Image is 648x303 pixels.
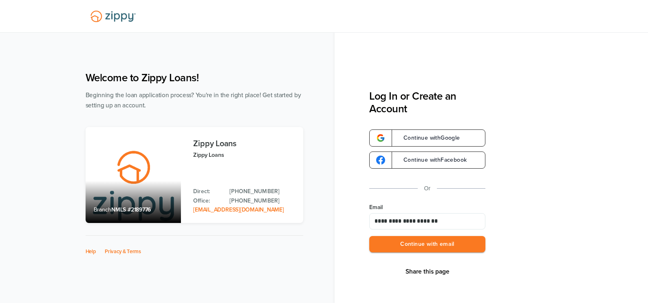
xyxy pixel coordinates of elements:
[111,206,151,213] span: NMLS #2189776
[105,248,141,255] a: Privacy & Terms
[376,156,385,165] img: google-logo
[229,187,295,196] a: Direct Phone: 512-975-2947
[424,183,431,194] p: Or
[395,135,460,141] span: Continue with Google
[229,196,295,205] a: Office Phone: 512-975-2947
[193,187,221,196] p: Direct:
[193,196,221,205] p: Office:
[193,206,284,213] a: Email Address: zippyguide@zippymh.com
[86,71,303,84] h1: Welcome to Zippy Loans!
[369,213,485,229] input: Email Address
[369,203,485,212] label: Email
[86,7,141,26] img: Lender Logo
[369,151,485,169] a: google-logoContinue withFacebook
[395,157,467,163] span: Continue with Facebook
[369,90,485,115] h3: Log In or Create an Account
[369,129,485,147] a: google-logoContinue withGoogle
[369,236,485,253] button: Continue with email
[94,206,112,213] span: Branch
[193,139,295,148] h3: Zippy Loans
[86,248,96,255] a: Help
[86,91,301,109] span: Beginning the loan application process? You're in the right place! Get started by setting up an a...
[193,150,295,160] p: Zippy Loans
[376,134,385,143] img: google-logo
[403,267,452,276] button: Share This Page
